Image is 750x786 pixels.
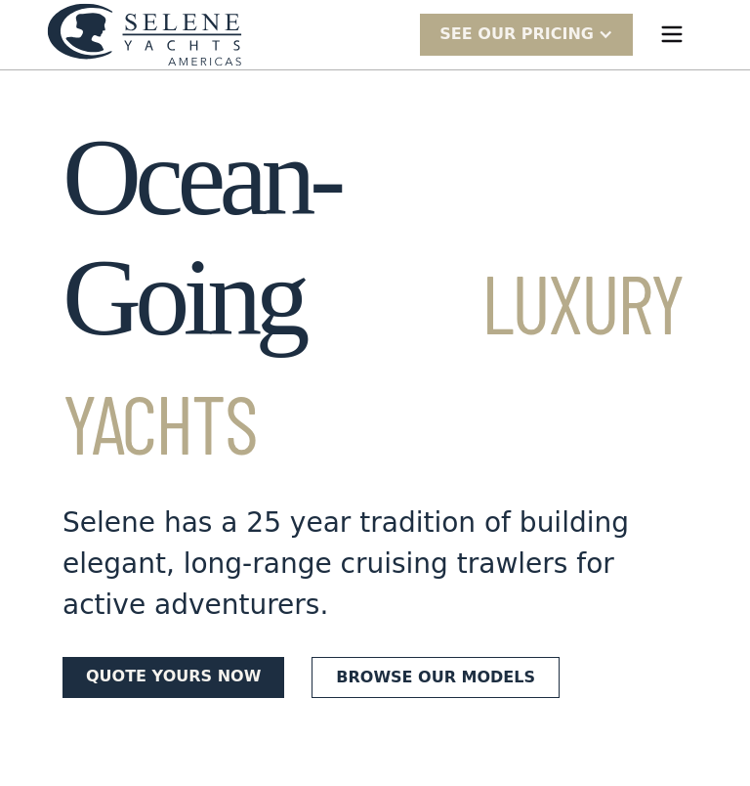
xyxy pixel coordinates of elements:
a: home [47,3,242,66]
div: Selene has a 25 year tradition of building elegant, long-range cruising trawlers for active adven... [62,502,687,626]
div: menu [641,3,703,65]
div: SEE Our Pricing [420,14,633,56]
h1: Ocean-Going [62,117,687,479]
div: SEE Our Pricing [439,22,594,46]
img: logo [47,3,242,66]
a: Quote yours now [62,657,284,698]
span: Luxury Yachts [62,252,683,471]
a: Browse our models [312,657,560,698]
